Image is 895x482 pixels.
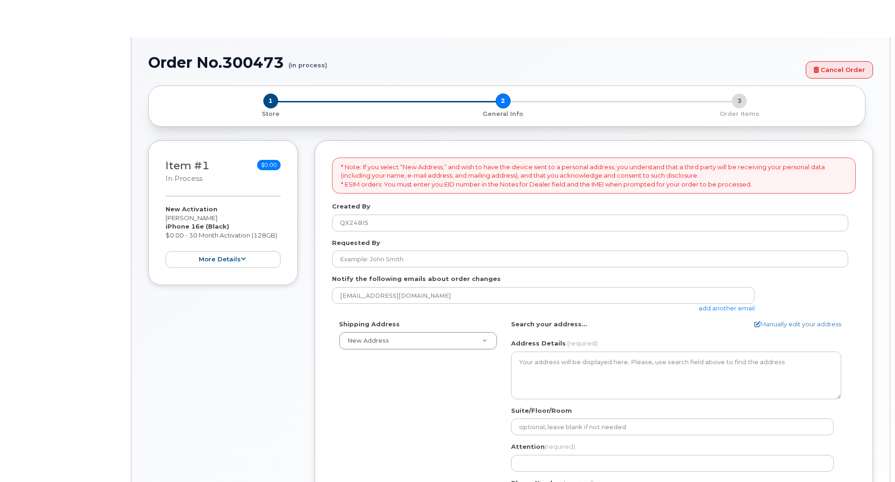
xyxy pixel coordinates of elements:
[156,108,385,118] a: 1 Store
[166,174,202,183] small: in process
[545,443,575,450] span: (required)
[339,332,497,349] a: New Address
[166,205,217,213] strong: New Activation
[806,61,873,79] a: Cancel Order
[332,202,370,211] label: Created By
[699,304,755,312] a: add another email
[511,339,566,348] label: Address Details
[511,320,587,329] label: Search your address...
[166,205,281,268] div: [PERSON_NAME] $0.00 - 30 Month Activation (128GB)
[511,406,572,415] label: Suite/Floor/Room
[511,418,834,435] input: optional, leave blank if not needed
[332,274,501,283] label: Notify the following emails about order changes
[511,442,575,451] label: Attention
[341,163,847,189] p: * Note: If you select “New Address,” and wish to have the device sent to a personal address, you ...
[166,223,229,230] strong: iPhone 16e (Black)
[754,320,841,329] a: Manually edit your address
[347,337,389,344] span: New Address
[166,251,281,268] button: more details
[332,251,848,267] input: Example: John Smith
[332,287,755,304] input: Example: john@appleseed.com
[148,54,801,71] h1: Order No.300473
[257,160,281,170] span: $0.00
[263,94,278,108] span: 1
[166,160,209,184] h3: Item #1
[567,339,598,347] span: (required)
[339,320,400,329] label: Shipping Address
[332,238,380,247] label: Requested By
[160,110,381,118] p: Store
[289,54,327,69] small: (in process)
